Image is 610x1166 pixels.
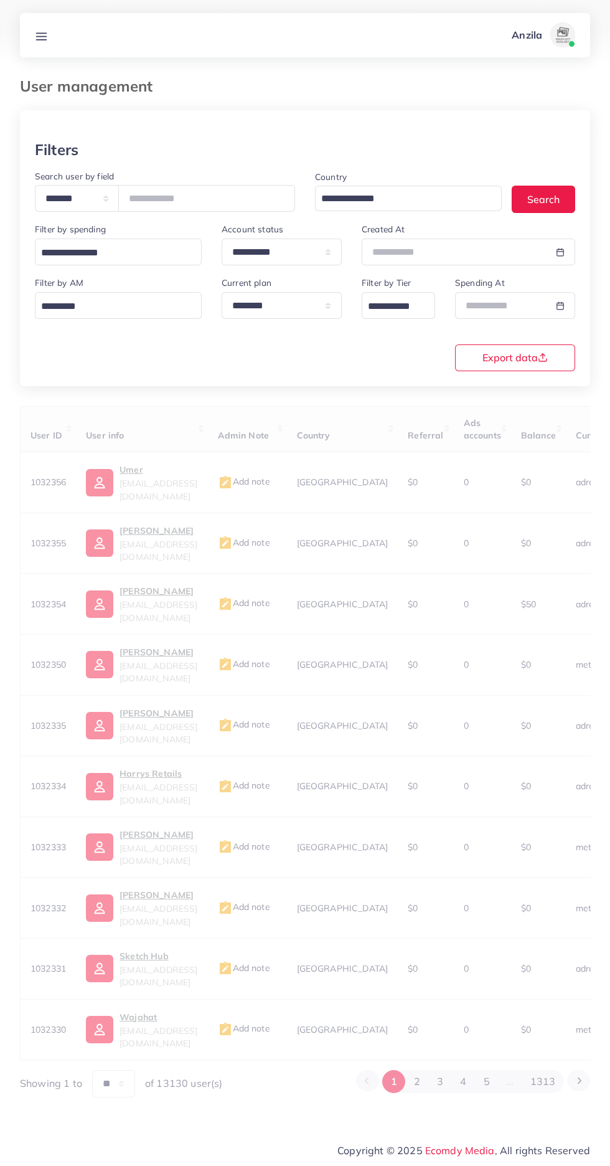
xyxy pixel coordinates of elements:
div: Search for option [35,292,202,319]
input: Search for option [37,244,185,263]
label: Account status [222,223,283,235]
label: Search user by field [35,170,114,182]
span: Export data [482,353,548,363]
span: Copyright © 2025 [337,1143,590,1158]
label: Filter by spending [35,223,106,235]
label: Filter by Tier [362,277,411,289]
input: Search for option [37,297,185,316]
span: , All rights Reserved [495,1143,590,1158]
div: Search for option [35,239,202,265]
img: avatar [550,22,575,47]
label: Spending At [455,277,505,289]
div: Search for option [362,292,435,319]
input: Search for option [317,189,486,209]
label: Current plan [222,277,271,289]
button: Export data [455,344,575,371]
a: Anzilaavatar [505,22,580,47]
label: Filter by AM [35,277,83,289]
input: Search for option [364,297,419,316]
p: Anzila [512,27,542,42]
a: Ecomdy Media [425,1144,495,1157]
button: Search [512,186,575,212]
label: Country [315,171,347,183]
h3: Filters [35,141,78,159]
h3: User management [20,77,162,95]
label: Created At [362,223,405,235]
div: Search for option [315,186,502,211]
